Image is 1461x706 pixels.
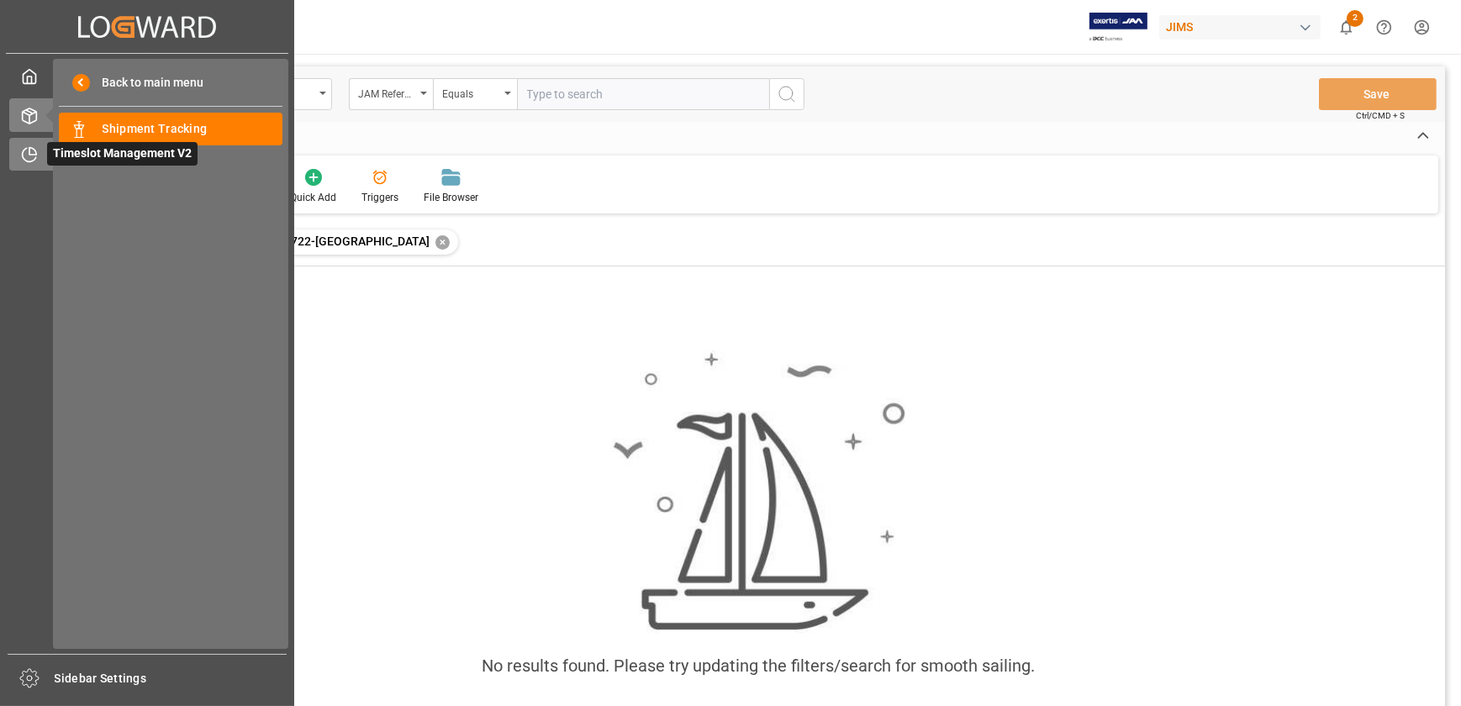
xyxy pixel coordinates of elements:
div: Quick Add [290,190,336,205]
img: smooth_sailing.jpeg [611,350,905,633]
div: No results found. Please try updating the filters/search for smooth sailing. [482,653,1035,678]
div: Equals [442,82,499,102]
div: JIMS [1159,15,1321,40]
span: Sidebar Settings [55,670,287,688]
div: Triggers [361,190,398,205]
a: My Cockpit [9,60,285,92]
button: Help Center [1365,8,1403,46]
span: Back to main menu [90,74,203,92]
button: open menu [349,78,433,110]
div: File Browser [424,190,478,205]
span: 77-10722-[GEOGRAPHIC_DATA] [260,234,430,248]
button: JIMS [1159,11,1327,43]
span: Shipment Tracking [103,120,283,138]
button: Save [1319,78,1437,110]
button: open menu [433,78,517,110]
div: ✕ [435,235,450,250]
img: Exertis%20JAM%20-%20Email%20Logo.jpg_1722504956.jpg [1089,13,1147,42]
a: Timeslot Management V2Timeslot Management V2 [9,138,285,171]
button: show 2 new notifications [1327,8,1365,46]
div: JAM Reference Number [358,82,415,102]
a: Shipment Tracking [59,113,282,145]
span: Timeslot Management V2 [47,142,198,166]
span: 2 [1347,10,1363,27]
span: Ctrl/CMD + S [1356,109,1405,122]
button: search button [769,78,804,110]
input: Type to search [517,78,769,110]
